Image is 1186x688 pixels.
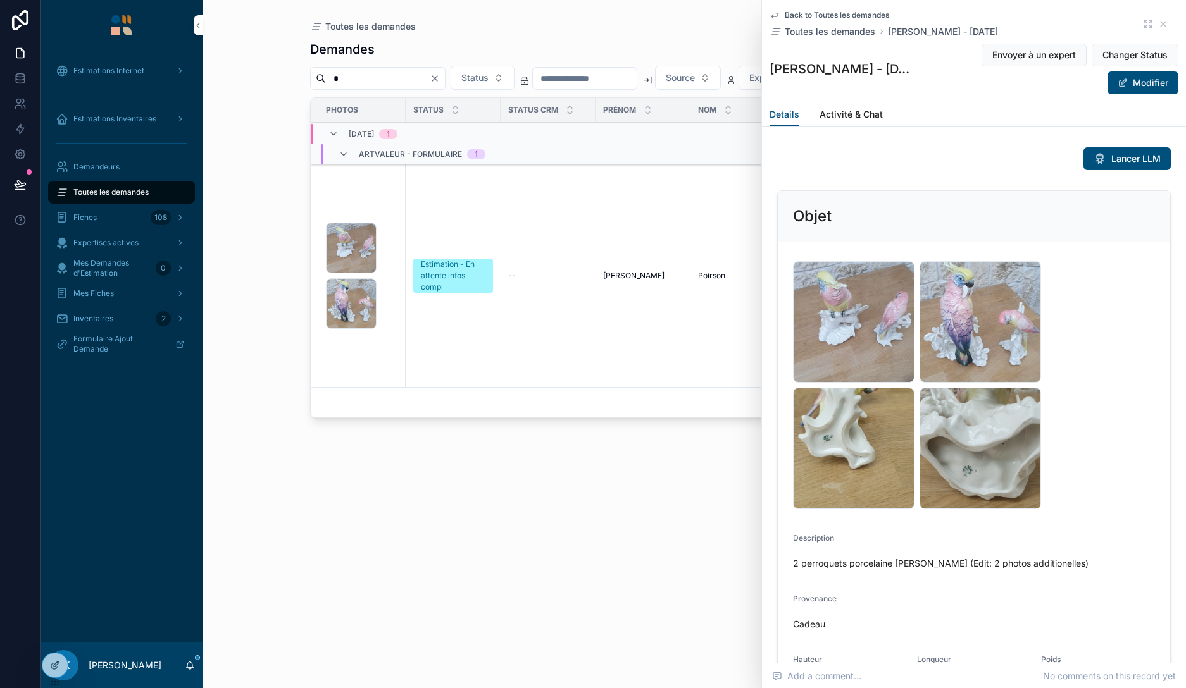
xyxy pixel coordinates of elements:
div: scrollable content [41,51,203,372]
a: Toutes les demandes [48,181,195,204]
span: Status [413,105,444,115]
a: Details [770,103,799,127]
span: Back to Toutes les demandes [785,10,889,20]
span: Add a comment... [772,670,861,682]
span: Status CRM [508,105,558,115]
button: Modifier [1108,71,1178,94]
span: Demandeurs [73,162,120,172]
h2: Objet [793,206,832,226]
h1: Demandes [310,40,375,58]
span: Prénom [603,105,636,115]
span: [PERSON_NAME] [603,271,665,281]
span: Changer Status [1102,49,1168,61]
span: Artvaleur - Formulaire [359,149,462,159]
span: Mes Fiches [73,288,114,298]
a: Toutes les demandes [770,25,875,38]
button: Clear [430,73,445,83]
a: Activité & Chat [820,103,883,128]
a: Fiches108 [48,206,195,229]
a: Estimations Inventaires [48,107,195,130]
span: [DATE] [349,129,374,139]
a: Estimation - En attente infos compl [413,259,493,293]
a: Demandeurs [48,156,195,178]
a: Mes Fiches [48,282,195,305]
span: Estimations Inventaires [73,114,156,124]
a: Inventaires2 [48,307,195,330]
span: No comments on this record yet [1043,670,1176,682]
span: Expertises actives [73,238,139,248]
a: Expertises actives [48,231,195,254]
span: Formulaire Ajout Demande [73,334,165,354]
button: Changer Status [1092,44,1178,66]
a: Mes Demandes d'Estimation0 [48,257,195,279]
span: Poids [1041,654,1061,664]
span: Provenance [793,594,837,603]
span: Cadeau [793,618,1155,630]
span: Details [770,108,799,121]
span: Mes Demandes d'Estimation [73,258,151,278]
span: Toutes les demandes [73,187,149,197]
span: Longueur [917,654,951,664]
div: 2 [156,311,171,326]
div: Estimation - En attente infos compl [421,259,485,293]
span: Estimations Internet [73,66,144,76]
div: 1 [387,129,390,139]
span: Toutes les demandes [325,20,416,33]
a: Estimations Internet [48,59,195,82]
span: Lancer LLM [1111,152,1161,165]
span: -- [508,271,516,281]
span: Nom [698,105,716,115]
span: Poirson [698,271,725,281]
button: Select Button [451,66,515,90]
p: [PERSON_NAME] [89,659,161,672]
span: Inventaires [73,314,113,324]
h1: [PERSON_NAME] - [DATE] [770,60,915,78]
span: 2 perroquets porcelaine [PERSON_NAME] (Edit: 2 photos additionelles) [793,557,1155,570]
span: Status [461,71,489,84]
a: -- [508,271,588,281]
span: Fiches [73,212,97,223]
img: App logo [111,15,132,35]
a: Poirson [698,271,778,281]
a: Formulaire Ajout Demande [48,333,195,355]
button: Select Button [655,66,721,90]
a: [PERSON_NAME] [603,271,683,281]
span: Expert [749,71,777,84]
div: 0 [156,261,171,276]
span: Description [793,533,834,543]
button: Select Button [739,66,802,90]
a: Back to Toutes les demandes [770,10,889,20]
span: Activité & Chat [820,108,883,121]
button: Lancer LLM [1083,147,1171,170]
span: Hauteur [793,654,822,664]
a: [PERSON_NAME] - [DATE] [888,25,998,38]
button: Envoyer à un expert [982,44,1087,66]
div: 1 [475,149,478,159]
span: Source [666,71,695,84]
a: Toutes les demandes [310,20,416,33]
div: 108 [151,210,171,225]
span: Photos [326,105,358,115]
span: Toutes les demandes [785,25,875,38]
span: Envoyer à un expert [992,49,1076,61]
